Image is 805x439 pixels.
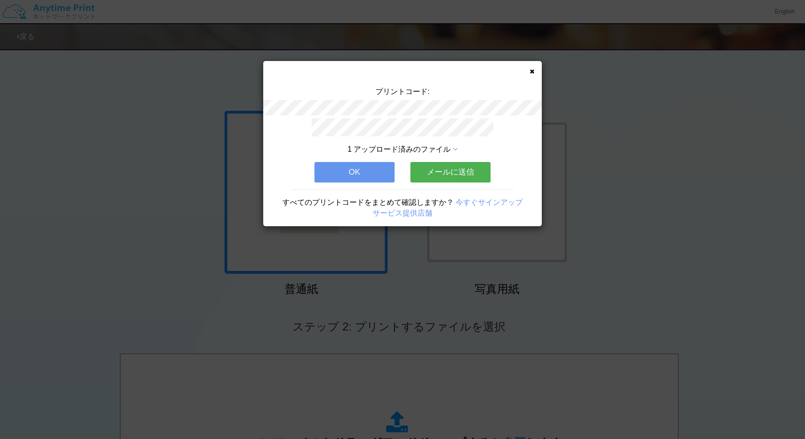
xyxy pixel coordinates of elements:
[282,198,454,206] span: すべてのプリントコードをまとめて確認しますか？
[456,198,523,206] a: 今すぐサインアップ
[373,209,432,217] a: サービス提供店舗
[410,162,491,182] button: メールに送信
[314,162,395,182] button: OK
[375,88,430,95] span: プリントコード:
[348,145,450,153] span: 1 アップロード済みのファイル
